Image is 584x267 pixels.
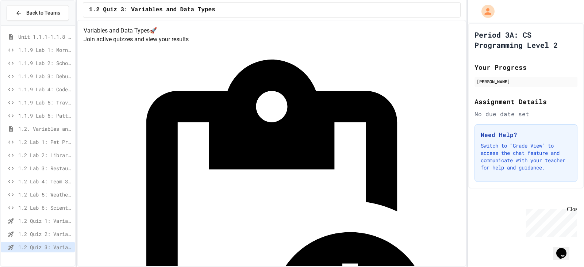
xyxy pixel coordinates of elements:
[18,112,72,119] span: 1.1.9 Lab 6: Pattern Detective
[3,3,50,46] div: Chat with us now!Close
[18,138,72,146] span: 1.2 Lab 1: Pet Profile Fix
[474,30,577,50] h1: Period 3A: CS Programming Level 2
[26,9,60,17] span: Back to Teams
[553,238,577,260] iframe: chat widget
[7,5,69,21] button: Back to Teams
[18,217,72,225] span: 1.2 Quiz 1: Variables and Data Types
[18,243,72,251] span: 1.2 Quiz 3: Variables and Data Types
[18,46,72,54] span: 1.1.9 Lab 1: Morning Routine Fix
[474,110,577,118] div: No due date set
[481,130,571,139] h3: Need Help?
[18,164,72,172] span: 1.2 Lab 3: Restaurant Order System
[84,35,460,44] p: Join active quizzes and view your results
[18,191,72,198] span: 1.2 Lab 5: Weather Station Debugger
[18,151,72,159] span: 1.2 Lab 2: Library Card Creator
[18,204,72,211] span: 1.2 Lab 6: Scientific Calculator
[477,78,575,85] div: [PERSON_NAME]
[18,178,72,185] span: 1.2 Lab 4: Team Stats Calculator
[18,99,72,106] span: 1.1.9 Lab 5: Travel Route Debugger
[474,96,577,107] h2: Assignment Details
[18,33,72,41] span: Unit 1.1.1-1.1.8 Introduction to Algorithms, Programming and Compilers
[18,125,72,133] span: 1.2. Variables and Data Types
[18,85,72,93] span: 1.1.9 Lab 4: Code Assembly Challenge
[481,142,571,171] p: Switch to "Grade View" to access the chat feature and communicate with your teacher for help and ...
[474,3,496,20] div: My Account
[89,5,215,14] span: 1.2 Quiz 3: Variables and Data Types
[84,26,460,35] h4: Variables and Data Types 🚀
[523,206,577,237] iframe: chat widget
[474,62,577,72] h2: Your Progress
[18,72,72,80] span: 1.1.9 Lab 3: Debug Assembly
[18,230,72,238] span: 1.2 Quiz 2: Variables and Data Types
[18,59,72,67] span: 1.1.9 Lab 2: School Announcements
